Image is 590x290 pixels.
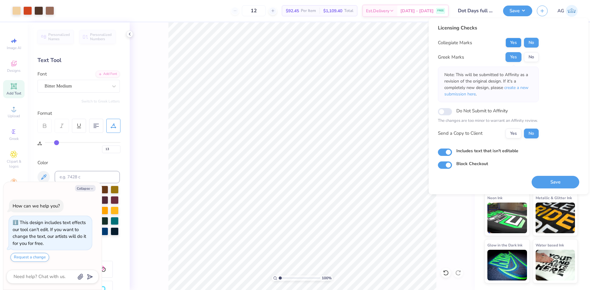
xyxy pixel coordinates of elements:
button: Switch to Greek Letters [81,99,120,104]
span: 100 % [322,275,332,281]
input: – – [242,5,266,16]
span: Greek [9,136,19,141]
button: Request a change [10,253,49,262]
div: Collegiate Marks [438,39,472,46]
span: Total [344,8,353,14]
img: Neon Ink [487,203,527,233]
span: Upload [8,114,20,118]
button: Yes [505,52,521,62]
span: Designs [7,68,21,73]
button: Yes [505,129,521,138]
span: Personalized Names [48,33,70,41]
span: Est. Delivery [366,8,389,14]
div: How can we help you? [13,203,60,209]
img: Aljosh Eyron Garcia [566,5,578,17]
div: Text Tool [37,56,120,64]
span: Neon Ink [487,195,502,201]
input: Untitled Design [453,5,498,17]
div: Format [37,110,120,117]
p: Note: This will be submitted to Affinity as a revision of the original design. If it's a complete... [444,72,532,97]
img: Glow in the Dark Ink [487,250,527,280]
span: Glow in the Dark Ink [487,242,522,248]
span: AG [557,7,564,14]
span: Per Item [301,8,316,14]
div: This design includes text effects our tool can't edit. If you want to change the text, our artist... [13,219,86,246]
span: [DATE] - [DATE] [400,8,434,14]
div: Greek Marks [438,54,464,61]
div: Send a Copy to Client [438,130,482,137]
span: Metallic & Glitter Ink [536,195,572,201]
input: e.g. 7428 c [55,171,120,183]
span: Water based Ink [536,242,564,248]
span: Clipart & logos [3,159,25,169]
label: Font [37,71,47,78]
a: AG [557,5,578,17]
button: Save [503,6,532,16]
img: Water based Ink [536,250,575,280]
span: FREE [437,9,444,13]
span: Add Text [6,91,21,96]
span: $92.45 [286,8,299,14]
div: Licensing Checks [438,24,539,32]
span: $1,109.40 [323,8,342,14]
span: Image AI [7,45,21,50]
label: Do Not Submit to Affinity [456,107,508,115]
button: Collapse [75,185,96,191]
button: Yes [505,38,521,48]
label: Includes text that isn't editable [456,148,518,154]
p: The changes are too minor to warrant an Affinity review. [438,118,539,124]
label: Block Checkout [456,160,488,167]
img: Metallic & Glitter Ink [536,203,575,233]
div: Color [37,159,120,166]
button: No [524,52,539,62]
button: Save [532,176,579,188]
button: No [524,129,539,138]
div: Add Font [96,71,120,78]
span: Personalized Numbers [90,33,112,41]
button: No [524,38,539,48]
